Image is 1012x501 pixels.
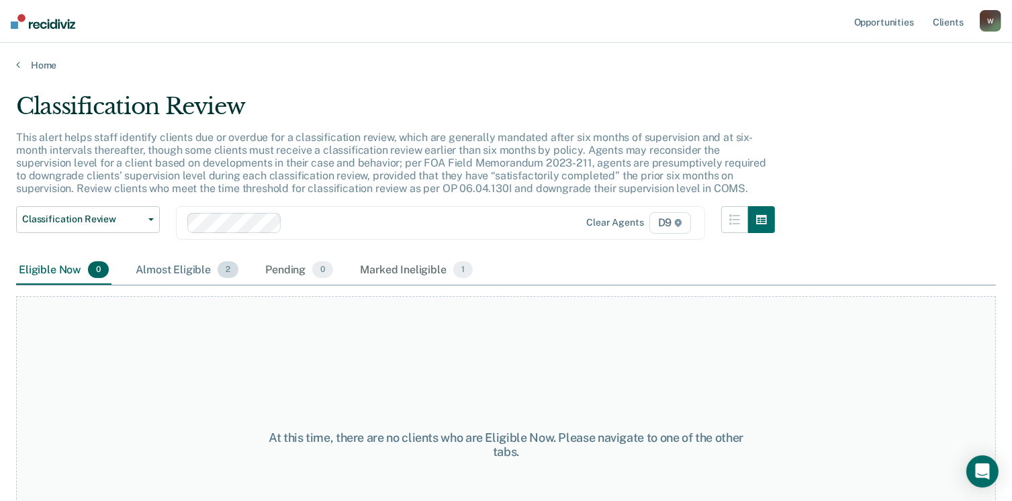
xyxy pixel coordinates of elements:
button: Classification Review [16,206,160,233]
span: 2 [218,261,238,279]
button: W [980,10,1001,32]
span: 1 [453,261,473,279]
a: Home [16,59,996,71]
div: Eligible Now0 [16,256,111,285]
span: Classification Review [22,214,143,225]
div: Classification Review [16,93,775,131]
span: 0 [88,261,109,279]
span: D9 [649,212,692,234]
div: Open Intercom Messenger [966,455,999,488]
div: Pending0 [263,256,336,285]
span: 0 [312,261,333,279]
div: Clear agents [586,217,643,228]
img: Recidiviz [11,14,75,29]
div: At this time, there are no clients who are Eligible Now. Please navigate to one of the other tabs. [261,430,751,459]
p: This alert helps staff identify clients due or overdue for a classification review, which are gen... [16,131,766,195]
div: Marked Ineligible1 [357,256,475,285]
div: Almost Eligible2 [133,256,241,285]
